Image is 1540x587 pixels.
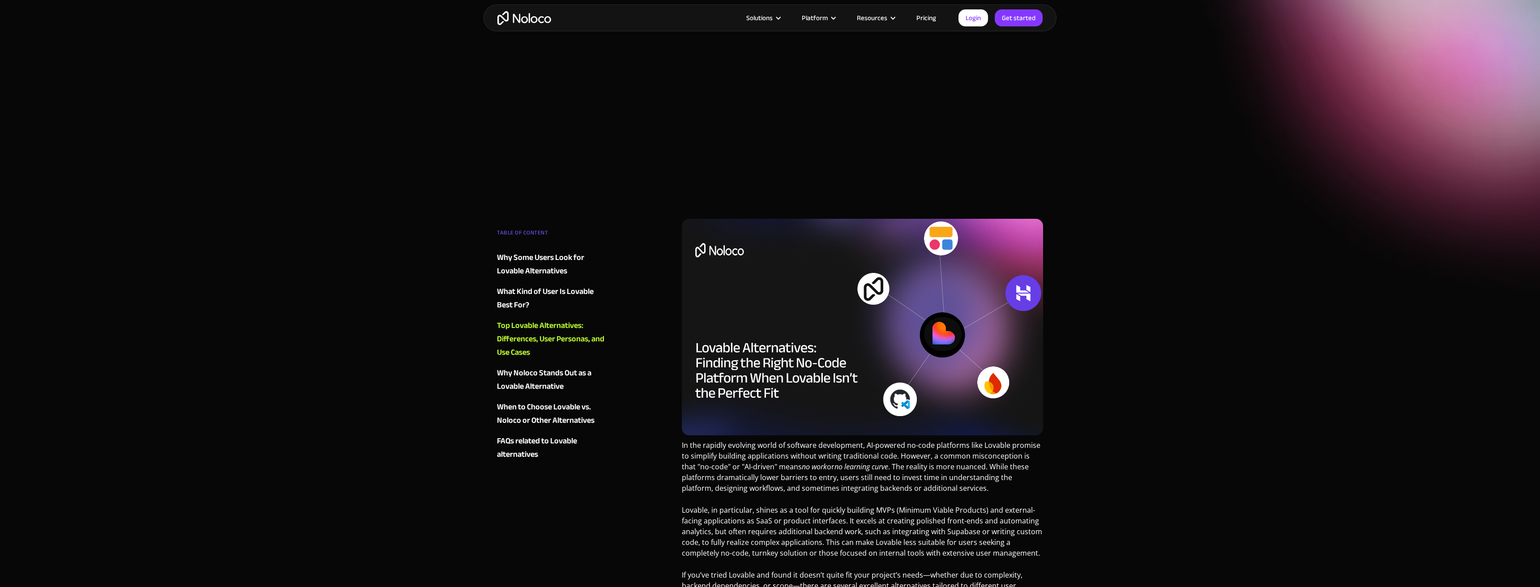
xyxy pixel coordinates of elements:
[682,505,1043,565] p: Lovable, in particular, shines as a tool for quickly building MVPs (Minimum Viable Products) and ...
[497,366,605,393] a: Why Noloco Stands Out as a Lovable Alternative
[857,12,887,24] div: Resources
[746,12,773,24] div: Solutions
[497,434,605,461] a: FAQs related to Lovable alternatives
[834,462,888,472] em: no learning curve
[497,251,605,278] a: Why Some Users Look for Lovable Alternatives
[497,285,605,312] a: What Kind of User Is Lovable Best For?
[995,9,1043,26] a: Get started
[735,12,791,24] div: Solutions
[846,12,905,24] div: Resources
[682,440,1043,500] p: In the rapidly evolving world of software development, AI-powered no-code platforms like Lovable ...
[497,319,605,359] a: Top Lovable Alternatives: Differences, User Personas, and Use Cases‍
[497,11,551,25] a: home
[791,12,846,24] div: Platform
[802,12,828,24] div: Platform
[497,400,605,427] a: When to Choose Lovable vs. Noloco or Other Alternatives
[905,12,947,24] a: Pricing
[958,9,988,26] a: Login
[802,462,827,472] em: no work
[497,226,605,244] div: TABLE OF CONTENT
